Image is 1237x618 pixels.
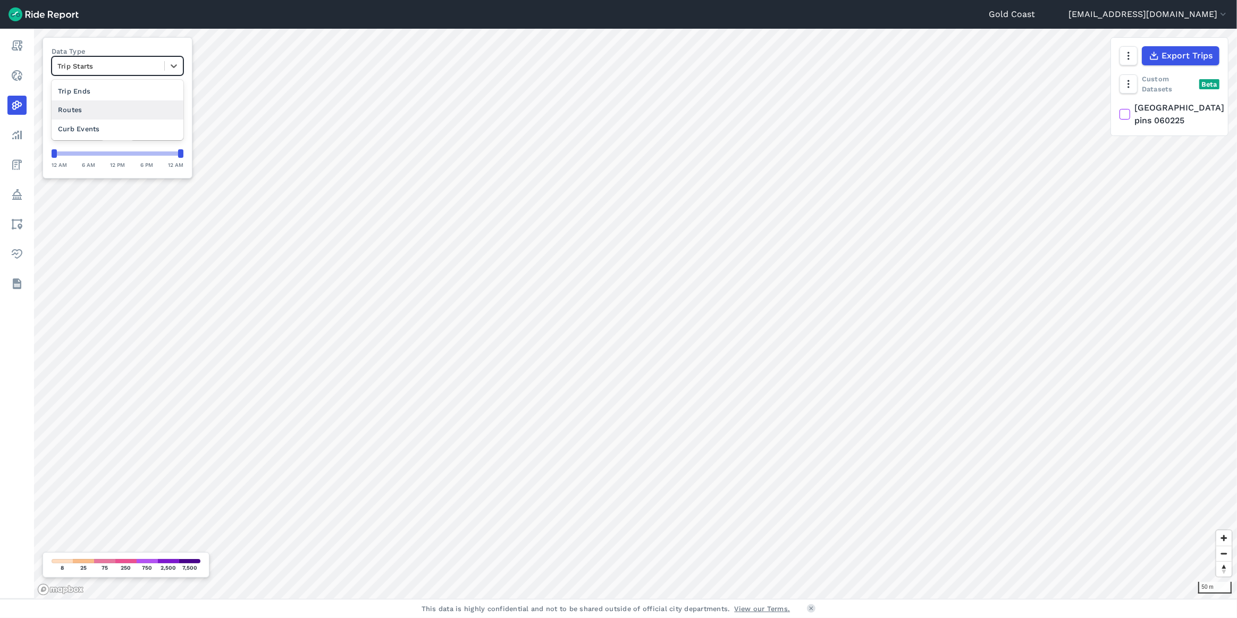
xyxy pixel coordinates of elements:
canvas: Map [34,29,1237,599]
div: 6 PM [140,160,153,170]
a: Report [7,36,27,55]
div: Routes [52,100,183,119]
a: Heatmaps [7,96,27,115]
img: Ride Report [9,7,79,21]
button: Zoom in [1216,530,1232,546]
a: Analyze [7,125,27,145]
a: Datasets [7,274,27,293]
button: Export Trips [1142,46,1219,65]
a: Gold Coast [989,8,1035,21]
a: Areas [7,215,27,234]
div: Beta [1199,79,1219,89]
button: Reset bearing to north [1216,561,1232,577]
div: 12 PM [111,160,125,170]
button: Zoom out [1216,546,1232,561]
div: Custom Datasets [1120,74,1219,94]
a: Health [7,244,27,264]
div: 50 m [1198,582,1232,594]
a: Mapbox logo [37,583,84,596]
a: View our Terms. [735,604,790,614]
div: 12 AM [168,160,183,170]
label: [GEOGRAPHIC_DATA] pins 060225 [1120,101,1219,127]
a: Policy [7,185,27,204]
div: Curb Events [52,120,183,138]
a: Realtime [7,66,27,85]
a: Fees [7,155,27,174]
span: Export Trips [1162,49,1213,62]
button: [EMAIL_ADDRESS][DOMAIN_NAME] [1068,8,1228,21]
div: Trip Ends [52,82,183,100]
div: 12 AM [52,160,67,170]
label: Data Type [52,46,183,56]
div: 6 AM [82,160,95,170]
